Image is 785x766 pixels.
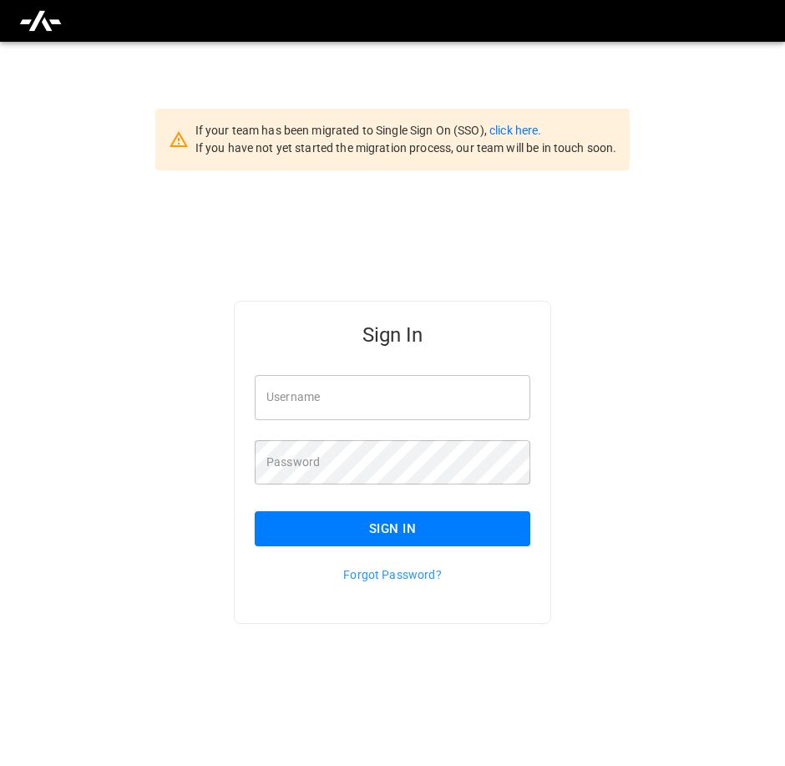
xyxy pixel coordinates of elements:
[195,141,617,155] span: If you have not yet started the migration process, our team will be in touch soon.
[489,124,541,137] a: click here.
[18,5,63,37] img: ampcontrol.io logo
[255,566,530,583] p: Forgot Password?
[255,511,530,546] button: Sign In
[255,322,530,348] h5: Sign In
[195,124,489,137] span: If your team has been migrated to Single Sign On (SSO),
